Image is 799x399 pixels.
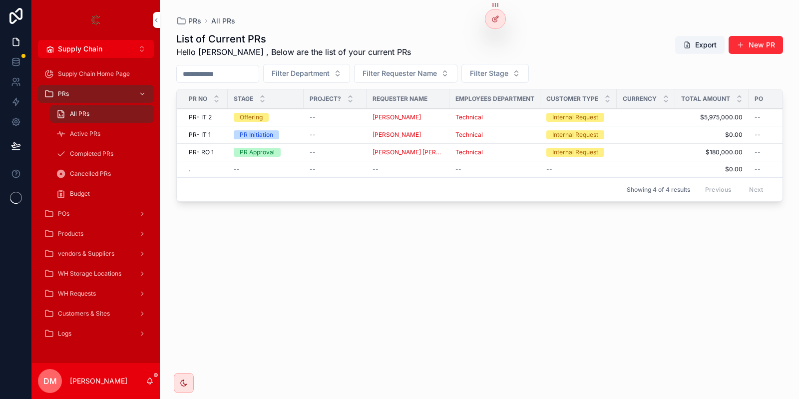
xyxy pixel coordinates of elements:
[755,148,761,156] span: --
[470,68,508,78] span: Filter Stage
[310,113,316,121] span: --
[455,131,483,139] span: Technical
[455,131,534,139] a: Technical
[234,130,298,139] a: PR Initiation
[455,113,483,121] a: Technical
[70,376,127,386] p: [PERSON_NAME]
[310,148,316,156] span: --
[189,95,207,103] span: PR NO
[263,64,350,83] button: Select Button
[189,148,214,156] span: PR- RO 1
[363,68,437,78] span: Filter Requester Name
[373,131,421,139] span: [PERSON_NAME]
[681,148,743,156] a: $180,000.00
[461,64,529,83] button: Select Button
[755,131,761,139] span: --
[310,165,316,173] span: --
[729,36,783,54] button: New PR
[240,113,263,122] div: Offering
[681,165,743,173] a: $0.00
[240,148,275,157] div: PR Approval
[354,64,457,83] button: Select Button
[189,165,222,173] a: .
[58,44,102,54] span: Supply Chain
[272,68,330,78] span: Filter Department
[58,310,110,318] span: Customers & Sites
[234,113,298,122] a: Offering
[50,185,154,203] a: Budget
[189,148,222,156] a: PR- RO 1
[552,148,598,157] div: Internal Request
[70,170,111,178] span: Cancelled PRs
[189,113,222,121] a: PR- IT 2
[70,150,113,158] span: Completed PRs
[546,130,611,139] a: Internal Request
[38,40,154,58] button: Select Button
[310,113,361,121] a: --
[58,90,69,98] span: PRs
[546,113,611,122] a: Internal Request
[58,70,130,78] span: Supply Chain Home Page
[627,186,690,194] span: Showing 4 of 4 results
[188,16,201,26] span: PRs
[373,95,427,103] span: Requester Name
[58,330,71,338] span: Logs
[70,190,90,198] span: Budget
[189,113,212,121] span: PR- IT 2
[58,290,96,298] span: WH Requests
[373,165,443,173] a: --
[546,148,611,157] a: Internal Request
[675,36,725,54] button: Export
[681,131,743,139] span: $0.00
[310,148,361,156] a: --
[38,305,154,323] a: Customers & Sites
[373,165,379,173] span: --
[50,105,154,123] a: All PRs
[50,165,154,183] a: Cancelled PRs
[373,113,443,121] a: [PERSON_NAME]
[455,113,534,121] a: Technical
[176,46,411,58] span: Hello [PERSON_NAME] , Below are the list of your current PRs
[240,130,273,139] div: PR Initiation
[38,325,154,343] a: Logs
[310,131,361,139] a: --
[58,230,83,238] span: Products
[43,375,57,387] span: DM
[546,165,552,173] span: --
[546,95,598,103] span: Customer Type
[755,95,763,103] span: PO
[88,12,104,28] img: App logo
[681,95,730,103] span: Total Amount
[234,165,240,173] span: --
[189,131,222,139] a: PR- IT 1
[552,130,598,139] div: Internal Request
[373,131,443,139] a: [PERSON_NAME]
[623,95,657,103] span: Currency
[38,225,154,243] a: Products
[755,113,761,121] span: --
[455,165,534,173] a: --
[38,205,154,223] a: POs
[234,148,298,157] a: PR Approval
[755,165,761,173] span: --
[38,245,154,263] a: vendors & Suppliers
[70,130,100,138] span: Active PRs
[455,95,534,103] span: Employees Department
[373,148,443,156] a: [PERSON_NAME] [PERSON_NAME]
[552,113,598,122] div: Internal Request
[176,16,201,26] a: PRs
[455,148,483,156] a: Technical
[310,165,361,173] a: --
[58,210,69,218] span: POs
[58,270,121,278] span: WH Storage Locations
[70,110,89,118] span: All PRs
[32,58,160,356] div: scrollable content
[373,113,421,121] a: [PERSON_NAME]
[310,131,316,139] span: --
[211,16,235,26] a: All PRs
